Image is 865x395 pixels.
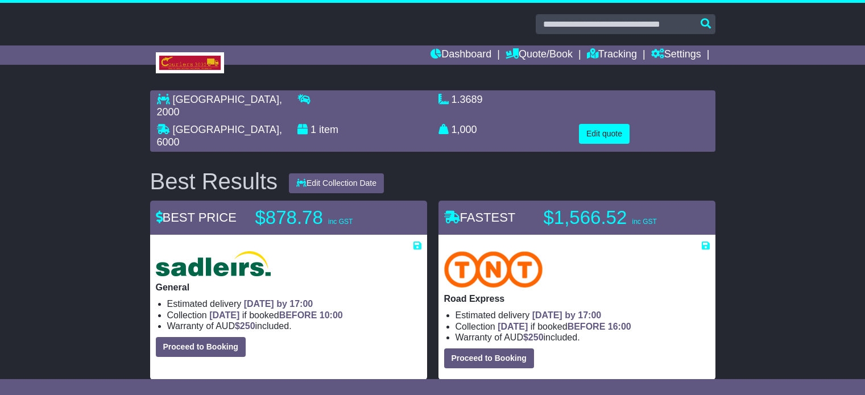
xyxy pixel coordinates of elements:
[452,94,483,105] span: 1.3689
[498,322,528,331] span: [DATE]
[456,310,710,321] li: Estimated delivery
[156,337,246,357] button: Proceed to Booking
[156,210,237,224] span: BEST PRICE
[328,218,353,226] span: inc GST
[651,45,701,65] a: Settings
[444,348,534,368] button: Proceed to Booking
[452,124,477,135] span: 1,000
[209,310,342,320] span: if booked
[289,173,384,193] button: Edit Collection Date
[544,206,686,229] p: $1,566.52
[456,332,710,343] li: Warranty of AUD included.
[156,282,421,293] p: General
[587,45,637,65] a: Tracking
[173,94,279,105] span: [GEOGRAPHIC_DATA]
[255,206,398,229] p: $878.78
[523,332,544,342] span: $
[173,124,279,135] span: [GEOGRAPHIC_DATA]
[167,310,421,321] li: Collection
[431,45,491,65] a: Dashboard
[144,169,284,194] div: Best Results
[506,45,573,65] a: Quote/Book
[444,210,516,224] span: FASTEST
[568,322,606,331] span: BEFORE
[167,298,421,309] li: Estimated delivery
[167,321,421,331] li: Warranty of AUD included.
[498,322,631,331] span: if booked
[209,310,239,320] span: [DATE]
[240,321,255,331] span: 250
[320,310,343,320] span: 10:00
[235,321,255,331] span: $
[579,124,630,144] button: Edit quote
[528,332,544,342] span: 250
[156,251,271,276] img: Sadleirs Logistics: General
[319,124,338,135] span: item
[279,310,317,320] span: BEFORE
[444,293,710,304] p: Road Express
[632,218,656,226] span: inc GST
[157,124,282,148] span: , 6000
[444,251,543,288] img: TNT Domestic: Road Express
[157,94,282,118] span: , 2000
[244,299,313,309] span: [DATE] by 17:00
[608,322,631,331] span: 16:00
[532,310,602,320] span: [DATE] by 17:00
[311,124,316,135] span: 1
[456,321,710,332] li: Collection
